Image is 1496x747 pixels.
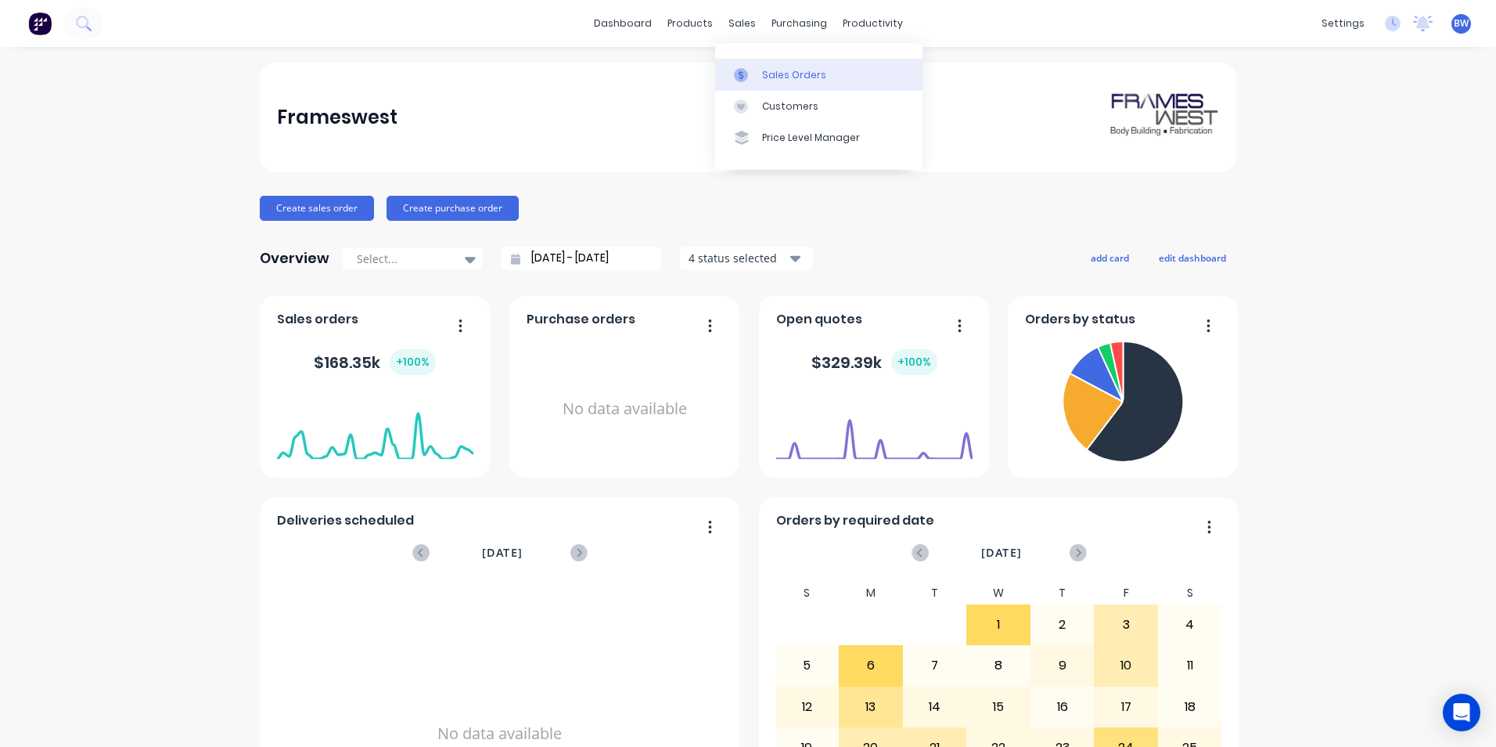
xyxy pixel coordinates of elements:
div: 13 [840,687,902,727]
span: Sales orders [277,310,358,329]
div: + 100 % [891,349,937,375]
div: 8 [967,646,1030,685]
div: 1 [967,605,1030,644]
span: Purchase orders [527,310,635,329]
div: 18 [1159,687,1221,727]
div: $ 329.39k [811,349,937,375]
div: 4 status selected [689,250,787,266]
div: 16 [1031,687,1094,727]
a: Customers [715,91,922,122]
div: 6 [840,646,902,685]
div: settings [1314,12,1372,35]
div: Overview [260,243,329,274]
a: Sales Orders [715,59,922,90]
div: 2 [1031,605,1094,644]
img: Factory [28,12,52,35]
button: add card [1081,247,1139,268]
div: F [1094,582,1158,604]
div: 9 [1031,646,1094,685]
button: 4 status selected [680,247,813,270]
div: No data available [527,335,723,483]
div: Open Intercom Messenger [1443,694,1480,731]
div: 17 [1095,687,1157,727]
div: 3 [1095,605,1157,644]
div: 12 [776,687,839,727]
div: sales [721,12,764,35]
div: 10 [1095,646,1157,685]
button: edit dashboard [1149,247,1236,268]
div: T [1030,582,1095,604]
span: [DATE] [482,544,523,561]
span: [DATE] [981,544,1022,561]
div: S [1158,582,1222,604]
div: products [660,12,721,35]
a: Price Level Manager [715,122,922,153]
a: dashboard [586,12,660,35]
div: W [966,582,1030,604]
div: 4 [1159,605,1221,644]
div: Price Level Manager [762,131,860,145]
div: Frameswest [277,102,397,133]
div: Sales Orders [762,68,826,82]
div: $ 168.35k [314,349,436,375]
div: S [775,582,840,604]
span: Open quotes [776,310,862,329]
div: productivity [835,12,911,35]
div: 7 [904,646,966,685]
div: 11 [1159,646,1221,685]
span: Deliveries scheduled [277,511,414,530]
button: Create sales order [260,196,374,221]
button: Create purchase order [387,196,519,221]
div: purchasing [764,12,835,35]
div: + 100 % [390,349,436,375]
span: Orders by status [1025,310,1135,329]
div: 15 [967,687,1030,727]
div: T [903,582,967,604]
div: Customers [762,99,818,114]
div: 5 [776,646,839,685]
div: 14 [904,687,966,727]
span: Orders by required date [776,511,934,530]
span: BW [1454,16,1469,31]
div: M [839,582,903,604]
img: Frameswest [1109,90,1219,145]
